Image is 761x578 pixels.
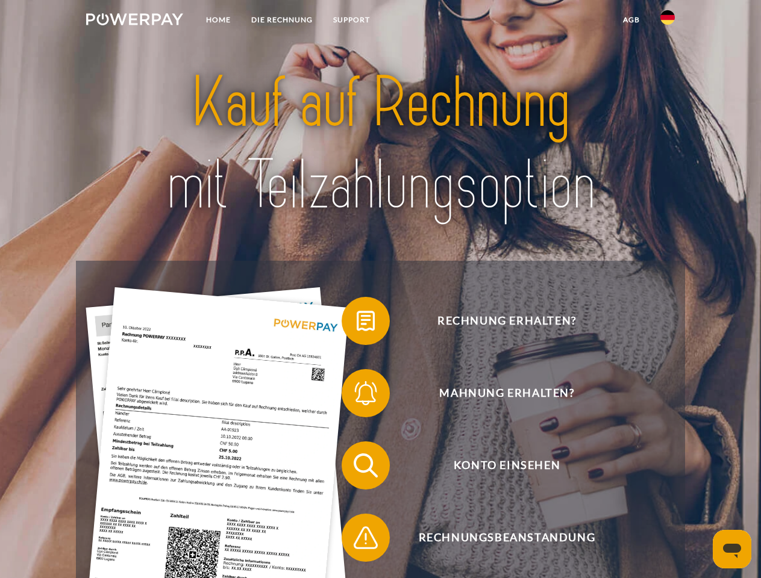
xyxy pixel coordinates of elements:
img: logo-powerpay-white.svg [86,13,183,25]
img: qb_warning.svg [351,523,381,553]
img: qb_search.svg [351,450,381,480]
span: Konto einsehen [359,441,654,489]
button: Konto einsehen [342,441,655,489]
button: Rechnung erhalten? [342,297,655,345]
button: Mahnung erhalten? [342,369,655,417]
span: Rechnung erhalten? [359,297,654,345]
img: qb_bill.svg [351,306,381,336]
span: Rechnungsbeanstandung [359,514,654,562]
button: Rechnungsbeanstandung [342,514,655,562]
a: agb [613,9,650,31]
a: SUPPORT [323,9,380,31]
img: qb_bell.svg [351,378,381,408]
img: title-powerpay_de.svg [115,58,646,231]
span: Mahnung erhalten? [359,369,654,417]
iframe: Schaltfläche zum Öffnen des Messaging-Fensters [713,530,751,568]
a: Home [196,9,241,31]
a: DIE RECHNUNG [241,9,323,31]
img: de [660,10,675,25]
